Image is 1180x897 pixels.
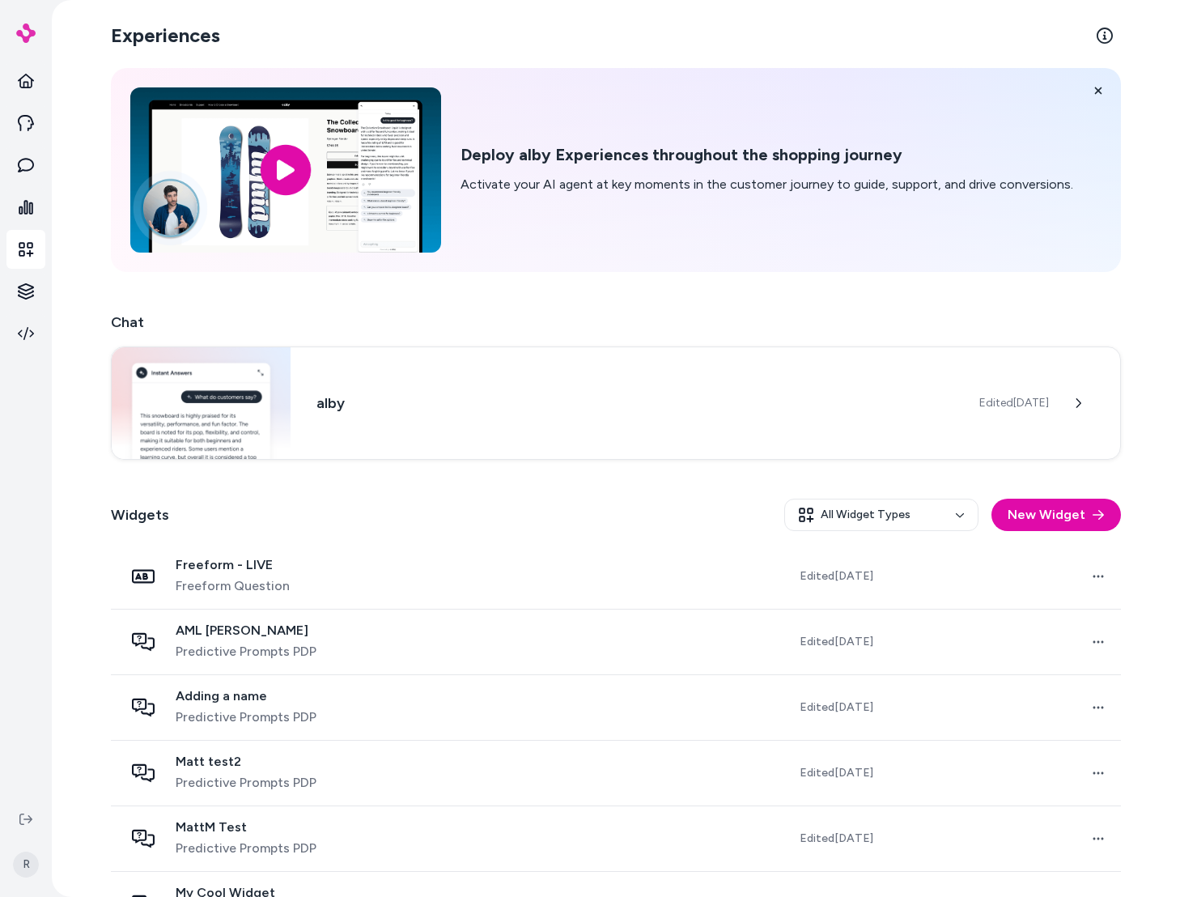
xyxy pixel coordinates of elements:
[176,708,316,727] span: Predictive Prompts PDP
[176,819,316,835] span: MattM Test
[10,839,42,891] button: R
[16,23,36,43] img: alby Logo
[111,346,1121,460] a: Chat widgetalbyEdited[DATE]
[111,311,1121,334] h2: Chat
[176,642,316,661] span: Predictive Prompts PDP
[800,765,873,781] span: Edited [DATE]
[784,499,978,531] button: All Widget Types
[800,831,873,847] span: Edited [DATE]
[112,347,291,459] img: Chat widget
[176,623,316,639] span: AML [PERSON_NAME]
[176,688,316,704] span: Adding a name
[461,145,1073,165] h2: Deploy alby Experiences throughout the shopping journey
[979,395,1049,411] span: Edited [DATE]
[991,499,1121,531] button: New Widget
[800,568,873,585] span: Edited [DATE]
[13,852,39,878] span: R
[800,634,873,650] span: Edited [DATE]
[111,23,220,49] h2: Experiences
[176,839,316,858] span: Predictive Prompts PDP
[176,754,316,770] span: Matt test2
[176,576,290,596] span: Freeform Question
[461,175,1073,194] p: Activate your AI agent at key moments in the customer journey to guide, support, and drive conver...
[800,699,873,716] span: Edited [DATE]
[176,557,290,573] span: Freeform - LIVE
[111,504,169,526] h2: Widgets
[176,773,316,793] span: Predictive Prompts PDP
[316,392,953,414] h3: alby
